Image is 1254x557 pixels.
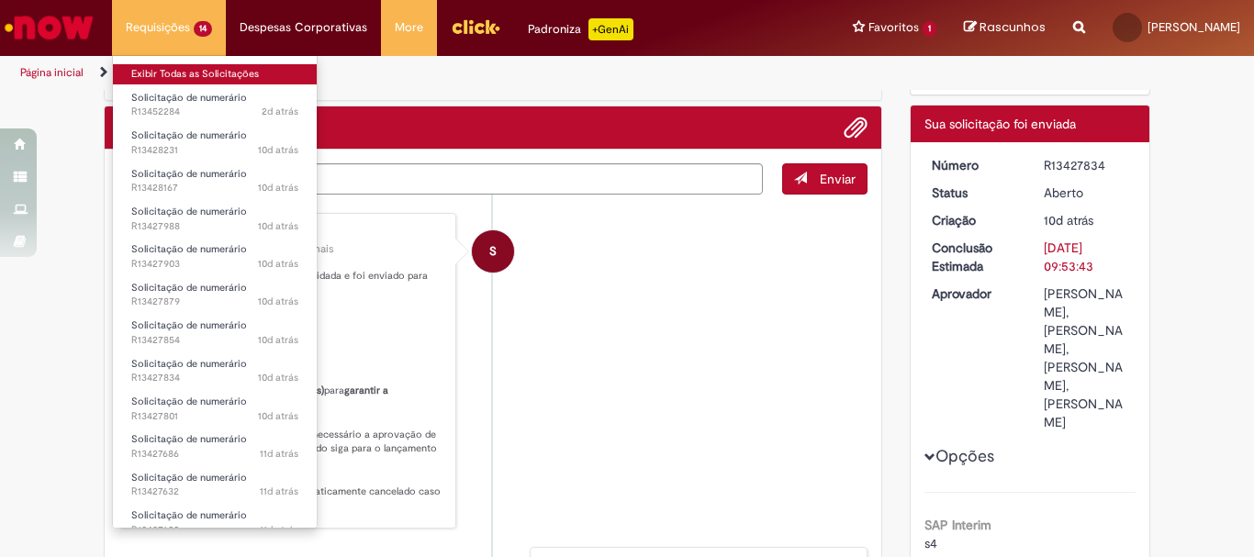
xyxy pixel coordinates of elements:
[113,354,317,388] a: Aberto R13427834 : Solicitação de numerário
[923,21,936,37] span: 1
[262,105,298,118] span: 2d atrás
[489,229,497,273] span: S
[240,18,367,37] span: Despesas Corporativas
[260,485,298,498] span: 11d atrás
[918,184,1031,202] dt: Status
[918,156,1031,174] dt: Número
[113,240,317,273] a: Aberto R13427903 : Solicitação de numerário
[924,517,991,533] b: SAP Interim
[131,91,247,105] span: Solicitação de numerário
[258,181,298,195] span: 10d atrás
[395,18,423,37] span: More
[980,18,1046,36] span: Rascunhos
[588,18,633,40] p: +GenAi
[131,318,247,332] span: Solicitação de numerário
[924,116,1076,132] span: Sua solicitação foi enviada
[258,409,298,423] span: 10d atrás
[113,316,317,350] a: Aberto R13427854 : Solicitação de numerário
[126,18,190,37] span: Requisições
[258,371,298,384] time: 19/08/2025 10:53:40
[820,171,856,187] span: Enviar
[2,9,96,46] img: ServiceNow
[20,65,84,80] a: Página inicial
[258,257,298,271] span: 10d atrás
[113,429,317,463] a: Aberto R13427686 : Solicitação de numerário
[1148,19,1240,35] span: [PERSON_NAME]
[131,181,298,195] span: R13428167
[131,219,298,234] span: R13427988
[131,333,298,348] span: R13427854
[258,295,298,308] span: 10d atrás
[924,535,937,551] span: s4
[918,239,1031,275] dt: Conclusão Estimada
[131,432,247,446] span: Solicitação de numerário
[258,219,298,233] span: 10d atrás
[260,447,298,461] time: 19/08/2025 10:38:34
[131,371,298,385] span: R13427834
[131,167,247,181] span: Solicitação de numerário
[528,18,633,40] div: Padroniza
[113,126,317,160] a: Aberto R13428231 : Solicitação de numerário
[113,164,317,198] a: Aberto R13428167 : Solicitação de numerário
[131,281,247,295] span: Solicitação de numerário
[1044,212,1093,228] span: 10d atrás
[1044,156,1129,174] div: R13427834
[113,392,317,426] a: Aberto R13427801 : Solicitação de numerário
[113,88,317,122] a: Aberto R13452284 : Solicitação de numerário
[131,205,247,218] span: Solicitação de numerário
[1044,211,1129,229] div: 19/08/2025 10:53:39
[131,485,298,499] span: R13427632
[131,295,298,309] span: R13427879
[260,485,298,498] time: 19/08/2025 10:34:00
[131,508,247,522] span: Solicitação de numerário
[260,523,298,537] span: 11d atrás
[113,468,317,502] a: Aberto R13427632 : Solicitação de numerário
[258,409,298,423] time: 19/08/2025 10:50:38
[131,357,247,371] span: Solicitação de numerário
[451,13,500,40] img: click_logo_yellow_360x200.png
[262,105,298,118] time: 27/08/2025 12:50:01
[1044,239,1129,275] div: [DATE] 09:53:43
[782,163,868,195] button: Enviar
[113,506,317,540] a: Aberto R13427600 : Solicitação de numerário
[113,64,317,84] a: Exibir Todas as Solicitações
[131,242,247,256] span: Solicitação de numerário
[1044,184,1129,202] div: Aberto
[113,278,317,312] a: Aberto R13427879 : Solicitação de numerário
[131,105,298,119] span: R13452284
[131,257,298,272] span: R13427903
[131,447,298,462] span: R13427686
[112,55,318,529] ul: Requisições
[131,143,298,158] span: R13428231
[1044,284,1129,431] div: [PERSON_NAME], [PERSON_NAME], [PERSON_NAME], [PERSON_NAME]
[131,128,247,142] span: Solicitação de numerário
[258,143,298,157] span: 10d atrás
[260,447,298,461] span: 11d atrás
[131,471,247,485] span: Solicitação de numerário
[258,333,298,347] time: 19/08/2025 10:56:42
[918,211,1031,229] dt: Criação
[918,284,1031,303] dt: Aprovador
[131,523,298,538] span: R13427600
[472,230,514,273] div: System
[118,163,763,195] textarea: Digite sua mensagem aqui...
[260,523,298,537] time: 19/08/2025 10:28:18
[258,295,298,308] time: 19/08/2025 11:00:16
[14,56,823,90] ul: Trilhas de página
[113,202,317,236] a: Aberto R13427988 : Solicitação de numerário
[258,257,298,271] time: 19/08/2025 11:04:29
[964,19,1046,37] a: Rascunhos
[258,143,298,157] time: 19/08/2025 11:53:33
[844,116,868,139] button: Adicionar anexos
[131,395,247,408] span: Solicitação de numerário
[194,21,212,37] span: 14
[868,18,919,37] span: Favoritos
[258,371,298,384] span: 10d atrás
[258,333,298,347] span: 10d atrás
[131,409,298,424] span: R13427801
